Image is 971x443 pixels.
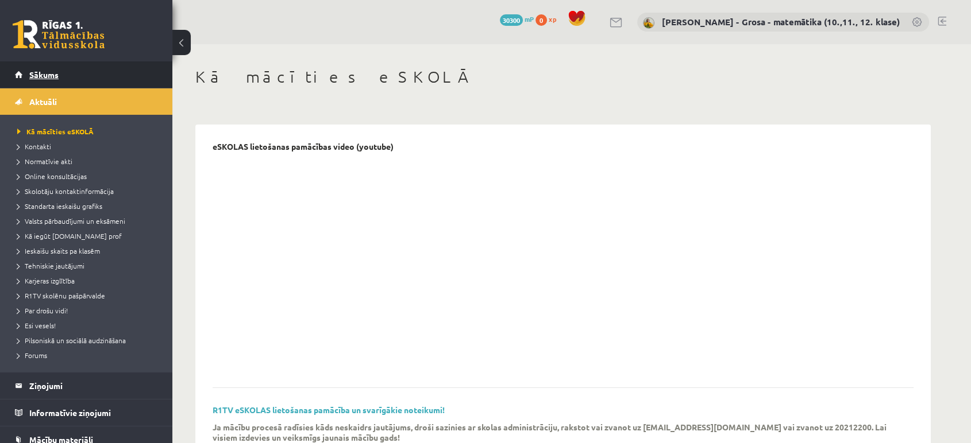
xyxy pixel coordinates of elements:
[643,17,654,29] img: Laima Tukāne - Grosa - matemātika (10.,11., 12. klase)
[549,14,556,24] span: xp
[17,335,161,345] a: Pilsoniskā un sociālā audzināšana
[17,216,125,226] span: Valsts pārbaudījumi un eksāmeni
[17,350,161,360] a: Forums
[17,201,161,211] a: Standarta ieskaišu grafiks
[17,157,72,166] span: Normatīvie akti
[29,399,158,426] legend: Informatīvie ziņojumi
[213,405,445,415] a: R1TV eSKOLAS lietošanas pamācība un svarīgākie noteikumi!
[17,261,84,270] span: Tehniskie jautājumi
[17,246,161,256] a: Ieskaišu skaits pa klasēm
[17,276,75,285] span: Karjeras izglītība
[15,88,158,115] a: Aktuāli
[17,156,161,166] a: Normatīvie akti
[17,201,102,211] span: Standarta ieskaišu grafiks
[15,61,158,88] a: Sākums
[15,399,158,426] a: Informatīvie ziņojumi
[500,14,523,26] span: 30300
[13,20,105,49] a: Rīgas 1. Tālmācības vidusskola
[17,216,161,226] a: Valsts pārbaudījumi un eksāmeni
[17,261,161,271] a: Tehniskie jautājumi
[662,16,900,28] a: [PERSON_NAME] - Grosa - matemātika (10.,11., 12. klase)
[29,69,59,80] span: Sākums
[17,231,122,240] span: Kā iegūt [DOMAIN_NAME] prof
[17,320,161,331] a: Esi vesels!
[17,306,68,315] span: Par drošu vidi!
[213,142,394,151] p: eSKOLAS lietošanas pamācības video (youtube)
[17,186,114,196] span: Skolotāju kontaktinformācija
[17,127,94,136] span: Kā mācīties eSKOLĀ
[17,321,56,330] span: Esi vesels!
[500,14,534,24] a: 30300 mP
[195,67,931,87] h1: Kā mācīties eSKOLĀ
[17,275,161,286] a: Karjeras izglītība
[17,126,161,137] a: Kā mācīties eSKOLĀ
[17,171,161,181] a: Online konsultācijas
[29,372,158,399] legend: Ziņojumi
[29,96,57,107] span: Aktuāli
[17,336,126,345] span: Pilsoniskā un sociālā audzināšana
[17,231,161,241] a: Kā iegūt [DOMAIN_NAME] prof
[17,141,161,151] a: Kontakti
[17,172,87,181] span: Online konsultācijas
[525,14,534,24] span: mP
[17,291,105,300] span: R1TV skolēnu pašpārvalde
[17,186,161,196] a: Skolotāju kontaktinformācija
[17,290,161,301] a: R1TV skolēnu pašpārvalde
[535,14,562,24] a: 0 xp
[17,246,100,255] span: Ieskaišu skaits pa klasēm
[15,372,158,399] a: Ziņojumi
[17,351,47,360] span: Forums
[17,142,51,151] span: Kontakti
[535,14,547,26] span: 0
[17,305,161,316] a: Par drošu vidi!
[213,422,896,442] p: Ja mācību procesā radīsies kāds neskaidrs jautājums, droši sazinies ar skolas administrāciju, rak...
